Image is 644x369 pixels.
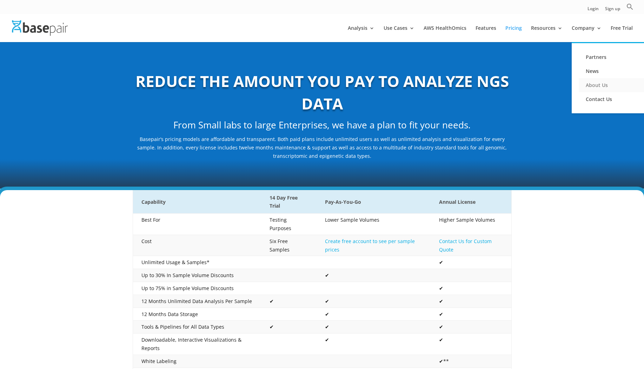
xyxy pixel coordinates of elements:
[133,355,261,368] td: White Labeling
[431,214,511,235] td: Higher Sample Volumes
[135,71,509,114] b: REDUCE THE AMOUNT YOU PAY TO ANALYZE NGS DATA
[133,321,261,334] td: Tools & Pipelines for All Data Types
[261,295,317,308] td: ✔
[431,282,511,295] td: ✔
[317,308,431,321] td: ✔
[317,190,431,214] th: Pay-As-You-Go
[531,26,563,42] a: Resources
[133,119,512,135] h2: From Small labs to large Enterprises, we have a plan to fit your needs.
[261,321,317,334] td: ✔
[605,7,620,14] a: Sign up
[587,7,599,14] a: Login
[137,136,507,159] span: Basepair’s pricing models are affordable and transparent. Both paid plans include unlimited users...
[431,334,511,355] td: ✔
[325,238,415,253] a: Create free account to see per sample prices
[261,235,317,256] td: Six Free Samples
[133,190,261,214] th: Capability
[133,334,261,355] td: Downloadable, Interactive Visualizations & Reports
[133,295,261,308] td: 12 Months Unlimited Data Analysis Per Sample
[439,238,492,253] a: Contact Us for Custom Quote
[424,26,466,42] a: AWS HealthOmics
[317,214,431,235] td: Lower Sample Volumes
[476,26,496,42] a: Features
[348,26,374,42] a: Analysis
[12,20,68,35] img: Basepair
[317,269,431,282] td: ✔
[431,190,511,214] th: Annual License
[261,214,317,235] td: Testing Purposes
[317,295,431,308] td: ✔
[609,334,636,361] iframe: Drift Widget Chat Controller
[133,235,261,256] td: Cost
[133,256,261,269] td: Unlimited Usage & Samples*
[133,308,261,321] td: 12 Months Data Storage
[261,190,317,214] th: 14 Day Free Trial
[611,26,633,42] a: Free Trial
[626,3,633,10] svg: Search
[626,3,633,14] a: Search Icon Link
[431,295,511,308] td: ✔
[431,308,511,321] td: ✔
[572,26,602,42] a: Company
[431,321,511,334] td: ✔
[384,26,414,42] a: Use Cases
[317,334,431,355] td: ✔
[133,214,261,235] td: Best For
[317,321,431,334] td: ✔
[505,26,522,42] a: Pricing
[133,269,261,282] td: Up to 30% In Sample Volume Discounts
[133,282,261,295] td: Up to 75% in Sample Volume Discounts
[431,256,511,269] td: ✔
[499,185,640,338] iframe: Drift Widget Chat Window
